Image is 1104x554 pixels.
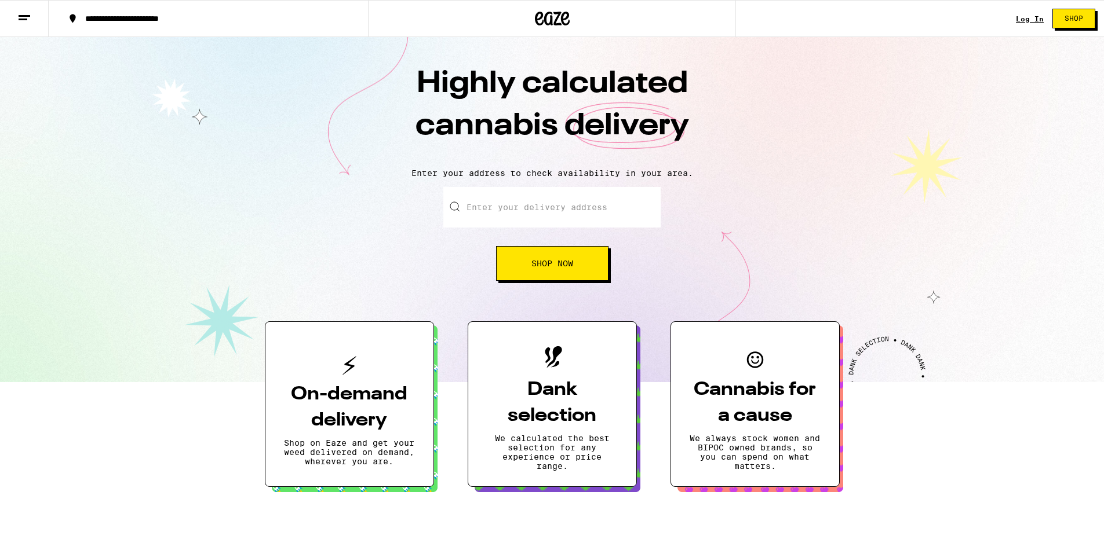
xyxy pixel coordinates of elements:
[487,434,618,471] p: We calculated the best selection for any experience or price range.
[487,377,618,429] h3: Dank selection
[1016,15,1044,23] a: Log In
[1044,9,1104,28] a: Shop
[1052,9,1095,28] button: Shop
[284,381,415,434] h3: On-demand delivery
[12,168,1092,178] p: Enter your address to check availability in your area.
[1065,15,1083,22] span: Shop
[690,377,821,429] h3: Cannabis for a cause
[690,434,821,471] p: We always stock women and BIPOC owned brands, so you can spend on what matters.
[349,63,755,159] h1: Highly calculated cannabis delivery
[496,246,609,281] button: Shop Now
[284,438,415,466] p: Shop on Eaze and get your weed delivered on demand, wherever you are.
[265,321,434,487] button: On-demand deliveryShop on Eaze and get your weed delivered on demand, wherever you are.
[531,259,573,267] span: Shop Now
[468,321,637,487] button: Dank selectionWe calculated the best selection for any experience or price range.
[671,321,840,487] button: Cannabis for a causeWe always stock women and BIPOC owned brands, so you can spend on what matters.
[443,187,661,228] input: Enter your delivery address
